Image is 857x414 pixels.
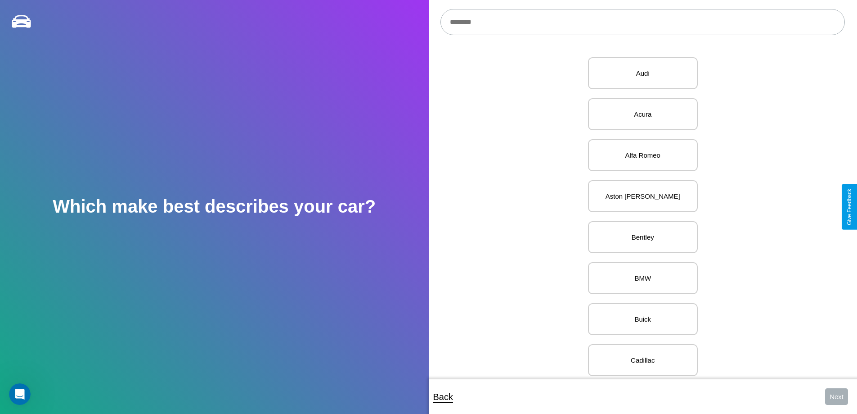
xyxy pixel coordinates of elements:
[598,272,688,284] p: BMW
[598,149,688,161] p: Alfa Romeo
[9,383,31,405] iframe: Intercom live chat
[598,190,688,202] p: Aston [PERSON_NAME]
[433,389,453,405] p: Back
[598,67,688,79] p: Audi
[598,231,688,243] p: Bentley
[598,313,688,325] p: Buick
[598,108,688,120] p: Acura
[846,189,853,225] div: Give Feedback
[53,196,376,217] h2: Which make best describes your car?
[825,388,848,405] button: Next
[598,354,688,366] p: Cadillac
